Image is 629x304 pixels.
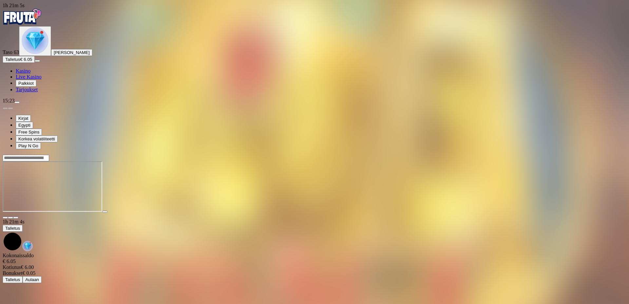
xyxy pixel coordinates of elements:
img: Fruta [3,9,42,25]
button: next slide [8,107,13,109]
button: fullscreen icon [13,217,18,219]
button: Talletusplus icon€ 6.05 [3,56,35,63]
button: Talletus [3,276,23,283]
button: Aulaan [23,276,42,283]
span: user session time [3,219,25,224]
nav: Main menu [3,68,626,93]
span: Kotiutus [3,264,21,270]
span: Taso 63 [3,49,19,55]
div: € 6.00 [3,264,626,270]
span: user session time [3,3,25,8]
div: Kokonaissaldo [3,253,626,264]
img: reward-icon [22,241,33,251]
button: Palkkiot [16,80,36,87]
span: Egypti [18,123,30,128]
span: Talletus [5,57,20,62]
span: [PERSON_NAME] [54,50,90,55]
button: Kirjat [16,115,31,122]
button: menu [35,60,40,62]
span: Talletus [5,277,20,282]
span: Play N Go [18,143,38,148]
iframe: Legacy of Dead [3,161,102,212]
span: € 6.05 [20,57,32,62]
button: Korkea volatiliteetti [16,135,58,142]
a: Live Kasino [16,74,42,80]
button: close icon [3,217,8,219]
button: level unlocked [19,26,51,56]
span: Bonukset [3,270,22,276]
button: [PERSON_NAME] [51,49,92,56]
span: Palkkiot [18,81,34,86]
button: Play N Go [16,142,41,149]
button: play icon [102,211,107,213]
button: menu [14,101,20,103]
img: level unlocked [22,27,48,54]
span: Talletus [5,226,20,231]
div: Game menu content [3,253,626,283]
button: chevron-down icon [8,217,13,219]
button: Free Spins [16,129,42,135]
div: € 0.05 [3,270,626,276]
button: prev slide [3,107,8,109]
input: Search [3,155,49,161]
span: Free Spins [18,130,39,134]
button: Egypti [16,122,33,129]
span: Kirjat [18,116,28,121]
a: Tarjoukset [16,87,38,92]
a: Fruta [3,20,42,26]
button: Talletus [3,225,23,232]
a: Kasino [16,68,30,74]
div: € 6.05 [3,259,626,264]
span: 15:23 [3,98,14,103]
nav: Primary [3,9,626,93]
div: Game menu [3,219,626,253]
span: Aulaan [25,277,39,282]
span: Korkea volatiliteetti [18,136,55,141]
